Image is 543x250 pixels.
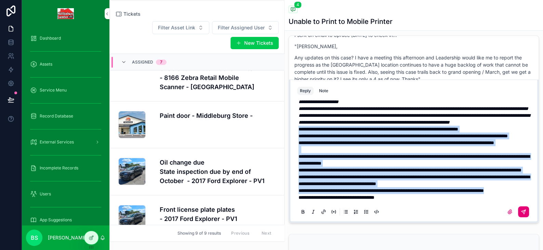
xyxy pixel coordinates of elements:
[160,205,276,223] h4: Front license plate plates - 2017 Ford Explorer - PV1
[319,88,328,94] div: Note
[294,54,533,83] p: Any updates on this case? I have a meeting this afternoon and Leadership would like me to report ...
[212,21,279,34] button: Select Button
[160,64,276,92] h4: Unable to Print to Mobile Printer - 8166 Zebra Retail Mobile Scanner - [GEOGRAPHIC_DATA]
[294,1,302,8] span: 4
[40,36,61,41] span: Dashboard
[26,84,105,96] a: Service Menu
[110,195,284,242] a: Front license plate plates - 2017 Ford Explorer - PV1
[218,24,265,31] span: Filter Assigned User
[289,5,297,14] button: 4
[316,87,331,95] button: Note
[40,217,72,223] span: App Suggestions
[289,17,393,26] h1: Unable to Print to Mobile Printer
[40,113,73,119] span: Record Database
[160,111,276,120] h4: Paint door - Middleburg Store -
[294,43,533,50] p: "[PERSON_NAME],
[40,61,52,67] span: Assets
[110,101,284,148] a: Paint door - Middleburg Store -
[160,158,276,185] h4: Oil change due State inspection due by end of October - 2017 Ford Explorer - PV1
[160,59,162,65] div: 7
[132,59,153,65] span: Assigned
[115,11,141,17] a: Tickets
[123,11,141,17] span: Tickets
[152,21,209,34] button: Select Button
[26,162,105,174] a: Incomplete Records
[26,32,105,44] a: Dashboard
[57,8,74,19] img: App logo
[26,214,105,226] a: App Suggestions
[31,234,38,242] span: BS
[40,191,51,197] span: Users
[40,165,78,171] span: Incomplete Records
[230,37,279,49] button: New Tickets
[26,136,105,148] a: External Services
[110,148,284,195] a: Oil change due State inspection due by end of October - 2017 Ford Explorer - PV1
[40,139,74,145] span: External Services
[297,87,314,95] button: Reply
[40,87,67,93] span: Service Menu
[110,54,284,101] a: --Unable to Print to Mobile Printer - 8166 Zebra Retail Mobile Scanner - [GEOGRAPHIC_DATA]
[158,24,195,31] span: Filter Asset Link
[26,58,105,70] a: Assets
[48,234,87,241] p: [PERSON_NAME]
[177,231,221,236] span: Showing 9 of 9 results
[26,188,105,200] a: Users
[26,110,105,122] a: Record Database
[22,27,109,225] div: scrollable content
